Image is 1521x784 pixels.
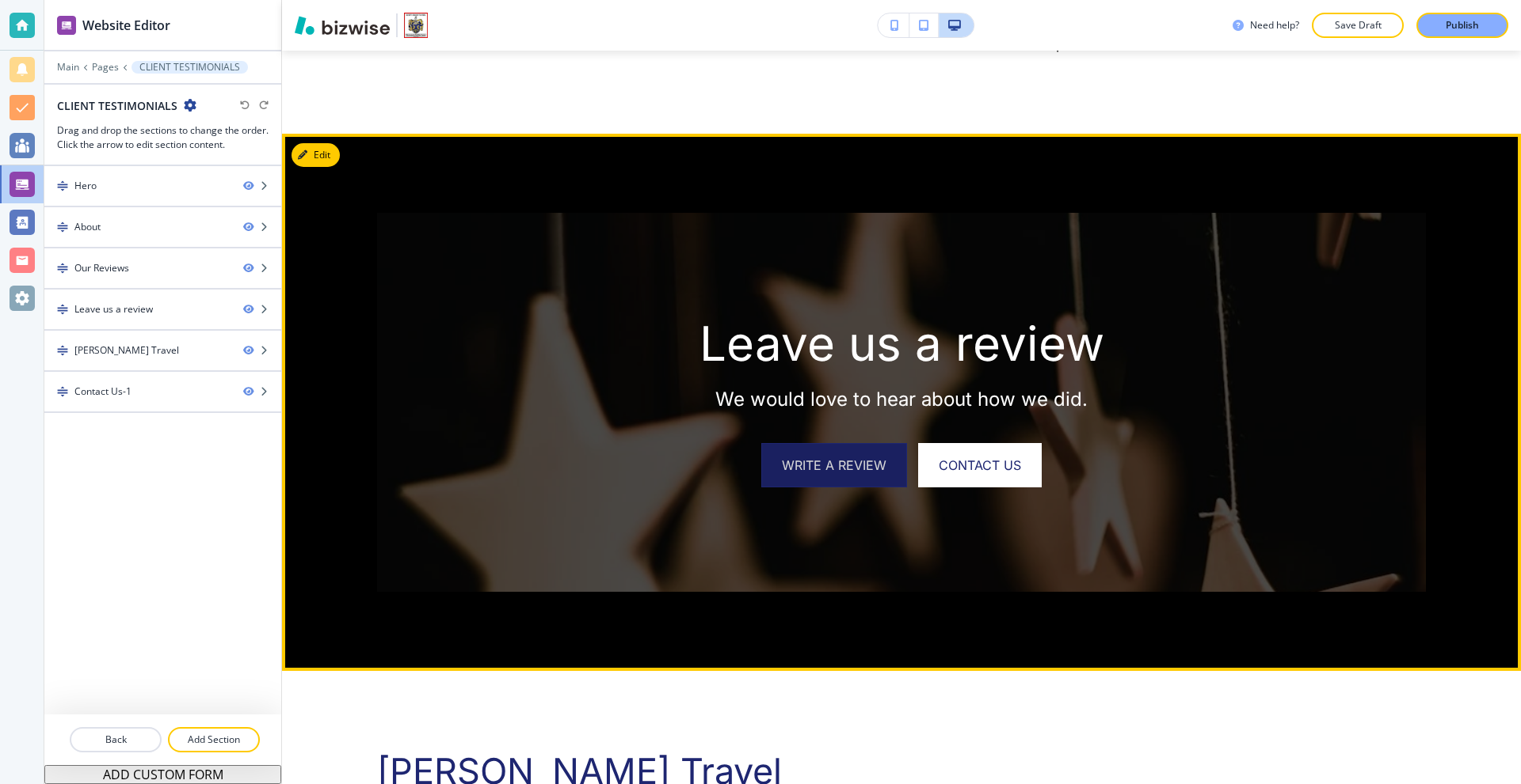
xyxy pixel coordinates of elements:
p: Publish [1446,18,1479,32]
img: Drag [57,180,68,191]
img: Bizwise Logo [295,16,390,35]
button: CLIENT TESTIMONIALS [132,61,248,74]
img: Drag [57,386,68,397]
p: Save Draft [1332,18,1383,32]
button: Back [70,727,162,752]
div: Scott Grody Travel [74,343,179,358]
p: Add Section [170,733,258,747]
div: Leave us a review [74,302,153,316]
p: Back [71,733,160,747]
button: Save Draft [1312,13,1404,38]
div: Hero [74,179,97,193]
div: Our Reviews [74,261,129,275]
div: DragOur Reviews [44,248,281,288]
span: CONTACT US [939,456,1021,475]
div: DragLeave us a review [44,290,281,329]
button: Pages [92,62,119,73]
button: Publish [1416,13,1508,38]
p: Leave us a review [458,316,1345,372]
button: ADD CUSTOM FORM [44,765,281,784]
h3: Drag and drop the sections to change the order. Click the arrow to edit section content. [57,123,269,152]
div: DragContact Us-1 [44,372,281,411]
img: Drag [57,304,68,315]
h2: CLIENT TESTIMONIALS [57,97,177,114]
div: About [74,220,101,234]
div: Contact Us-1 [74,384,132,399]
button: Main [57,62,79,73]
h3: Need help? [1250,18,1299,32]
img: editor icon [57,16,76,35]
img: Drag [57,263,68,274]
p: We would love to hear about how we did. [458,388,1345,411]
div: Drag[PERSON_NAME] Travel [44,331,281,370]
img: Drag [57,345,68,356]
div: DragAbout [44,207,281,247]
h2: Website Editor [82,16,170,35]
div: DragHero [44,166,281,206]
button: CONTACT US [918,443,1042,487]
img: Your Logo [404,13,428,38]
a: Write a review [761,443,907,487]
img: Drag [57,222,68,233]
p: CLIENT TESTIMONIALS [139,62,240,73]
button: Add Section [168,727,260,752]
button: Edit [292,143,340,167]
